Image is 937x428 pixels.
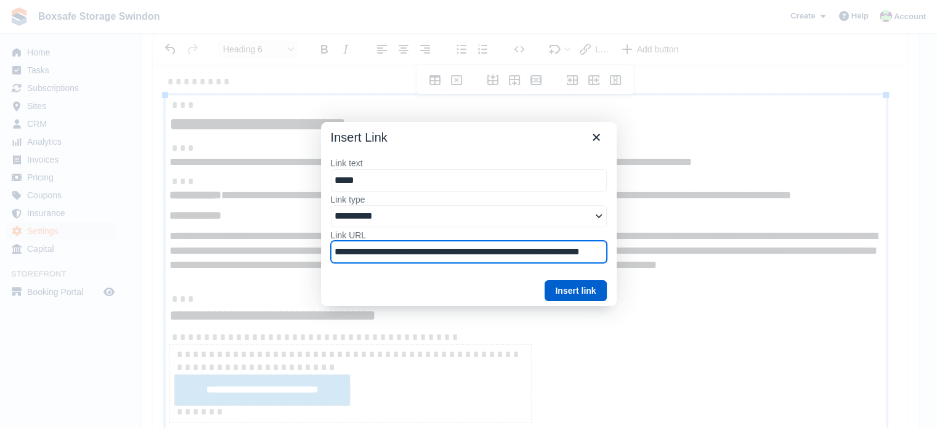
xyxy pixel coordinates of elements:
label: Link URL [331,230,607,241]
label: Link text [331,158,607,169]
h1: Insert Link [331,129,387,145]
label: Link type [331,194,607,205]
button: Close [586,127,607,148]
button: Insert link [545,280,606,301]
